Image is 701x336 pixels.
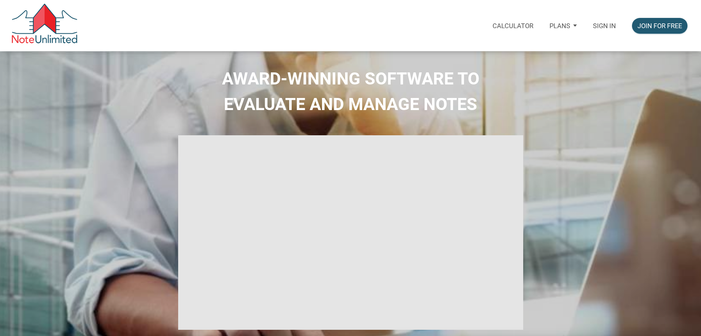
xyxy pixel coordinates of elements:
a: Join for free [624,12,696,39]
p: Sign in [593,22,616,30]
a: Calculator [484,12,541,39]
p: Plans [549,22,570,30]
p: Calculator [493,22,533,30]
button: Join for free [632,18,687,34]
button: Plans [541,12,585,39]
h2: AWARD-WINNING SOFTWARE TO EVALUATE AND MANAGE NOTES [5,66,696,117]
div: Join for free [637,21,682,31]
iframe: NoteUnlimited [178,135,523,330]
a: Sign in [585,12,624,39]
